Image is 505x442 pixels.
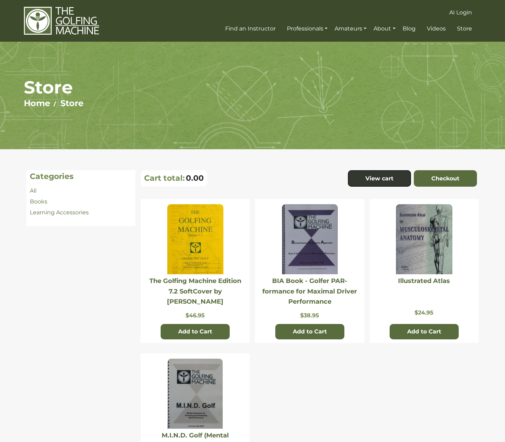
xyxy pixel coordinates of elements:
a: Blog [401,22,417,35]
h4: Categories [30,172,132,181]
a: Home [24,98,50,108]
a: Amateurs [333,22,368,35]
img: Illustrated Atlas [396,204,452,274]
span: 0.00 [186,173,204,183]
span: Store [457,25,472,32]
a: Videos [425,22,447,35]
p: $24.95 [373,309,475,316]
p: $46.95 [144,312,246,319]
a: Professionals [285,22,329,35]
a: About [372,22,397,35]
img: Website-photo-MIND.jpg [168,359,223,429]
span: Find an Instructor [225,25,276,32]
a: All [30,187,36,194]
a: Find an Instructor [223,22,277,35]
a: Checkout [414,170,477,187]
a: Learning Accessories [30,209,89,216]
a: Store [455,22,474,35]
span: Blog [403,25,416,32]
h1: Store [24,77,482,98]
button: Add to Cart [275,324,344,339]
p: $38.95 [258,312,361,319]
button: Add to Cart [161,324,230,339]
button: Add to Cart [390,324,459,339]
a: Illustrated Atlas [398,277,450,285]
span: AI Login [449,9,472,16]
a: Store [60,98,83,108]
img: BIA Book - Golfer PAR-formance for Maximal Driver Performance [282,204,338,274]
a: View cart [348,170,411,187]
p: Cart total: [144,173,185,183]
img: The Golfing Machine Edition 7.2 SoftCover by Homer Kelley [167,204,223,274]
img: The Golfing Machine [24,6,99,35]
a: AI Login [447,6,474,19]
a: Books [30,198,47,205]
a: BIA Book - Golfer PAR-formance for Maximal Driver Performance [262,277,357,305]
span: Videos [427,25,446,32]
a: The Golfing Machine Edition 7.2 SoftCover by [PERSON_NAME] [149,277,241,305]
